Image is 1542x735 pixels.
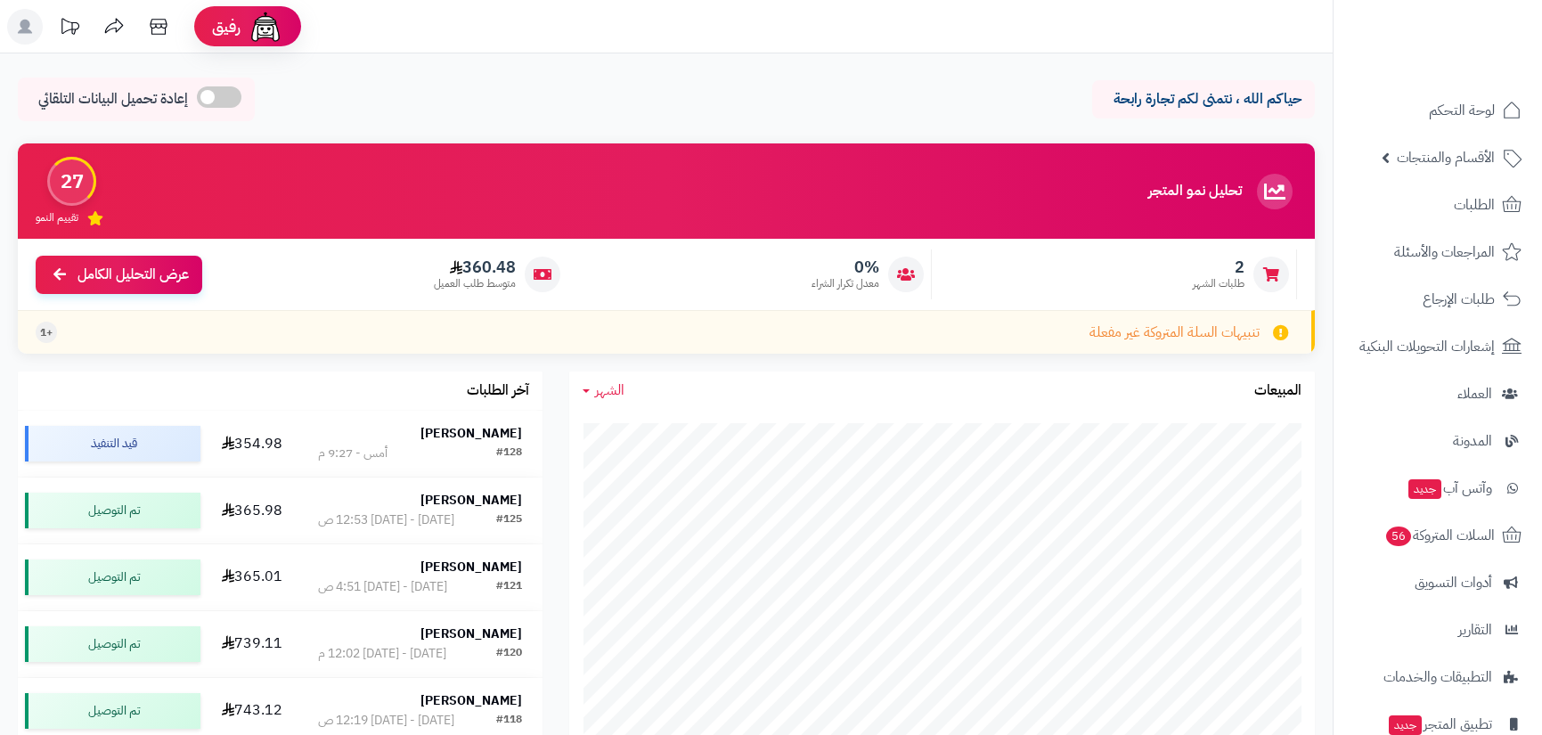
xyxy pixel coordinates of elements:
a: وآتس آبجديد [1344,467,1531,510]
h3: المبيعات [1254,383,1301,399]
a: إشعارات التحويلات البنكية [1344,325,1531,368]
span: المدونة [1453,429,1492,453]
span: إعادة تحميل البيانات التلقائي [38,89,188,110]
a: المدونة [1344,420,1531,462]
span: تقييم النمو [36,210,78,225]
td: 365.98 [208,478,298,543]
span: لوحة التحكم [1429,98,1495,123]
span: الشهر [595,380,624,401]
span: طلبات الشهر [1193,276,1244,291]
span: +1 [40,325,53,340]
div: تم التوصيل [25,493,200,528]
strong: [PERSON_NAME] [420,491,522,510]
div: أمس - 9:27 م [318,445,388,462]
strong: [PERSON_NAME] [420,691,522,710]
span: الأقسام والمنتجات [1397,145,1495,170]
a: المراجعات والأسئلة [1344,231,1531,274]
a: لوحة التحكم [1344,89,1531,132]
img: ai-face.png [248,9,283,45]
div: #120 [496,645,522,663]
span: متوسط طلب العميل [434,276,516,291]
span: أدوات التسويق [1415,570,1492,595]
a: التقارير [1344,608,1531,651]
div: [DATE] - [DATE] 12:53 ص [318,511,454,529]
img: logo-2.png [1421,13,1525,51]
span: جديد [1389,715,1422,735]
span: 2 [1193,257,1244,277]
a: العملاء [1344,372,1531,415]
span: إشعارات التحويلات البنكية [1359,334,1495,359]
div: #118 [496,712,522,730]
h3: تحليل نمو المتجر [1148,184,1242,200]
span: 0% [812,257,879,277]
div: #125 [496,511,522,529]
span: المراجعات والأسئلة [1394,240,1495,265]
span: التقارير [1458,617,1492,642]
div: تم التوصيل [25,693,200,729]
td: 354.98 [208,411,298,477]
strong: [PERSON_NAME] [420,625,522,643]
div: تم التوصيل [25,559,200,595]
strong: [PERSON_NAME] [420,424,522,443]
div: [DATE] - [DATE] 12:19 ص [318,712,454,730]
h3: آخر الطلبات [467,383,529,399]
span: جديد [1408,479,1441,499]
div: [DATE] - [DATE] 12:02 م [318,645,446,663]
a: طلبات الإرجاع [1344,278,1531,321]
span: العملاء [1457,381,1492,406]
a: التطبيقات والخدمات [1344,656,1531,698]
span: معدل تكرار الشراء [812,276,879,291]
td: 365.01 [208,544,298,610]
span: الطلبات [1454,192,1495,217]
td: 739.11 [208,611,298,677]
a: الطلبات [1344,184,1531,226]
div: قيد التنفيذ [25,426,200,461]
span: السلات المتروكة [1384,523,1495,548]
a: أدوات التسويق [1344,561,1531,604]
p: حياكم الله ، نتمنى لكم تجارة رابحة [1106,89,1301,110]
strong: [PERSON_NAME] [420,558,522,576]
span: التطبيقات والخدمات [1383,665,1492,690]
span: 360.48 [434,257,516,277]
span: عرض التحليل الكامل [78,265,189,285]
span: رفيق [212,16,241,37]
div: #121 [496,578,522,596]
span: وآتس آب [1407,476,1492,501]
span: تنبيهات السلة المتروكة غير مفعلة [1089,323,1260,343]
div: [DATE] - [DATE] 4:51 ص [318,578,447,596]
span: 56 [1386,527,1411,546]
a: تحديثات المنصة [47,9,92,49]
a: السلات المتروكة56 [1344,514,1531,557]
span: طلبات الإرجاع [1423,287,1495,312]
div: #128 [496,445,522,462]
a: الشهر [583,380,624,401]
div: تم التوصيل [25,626,200,662]
a: عرض التحليل الكامل [36,256,202,294]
